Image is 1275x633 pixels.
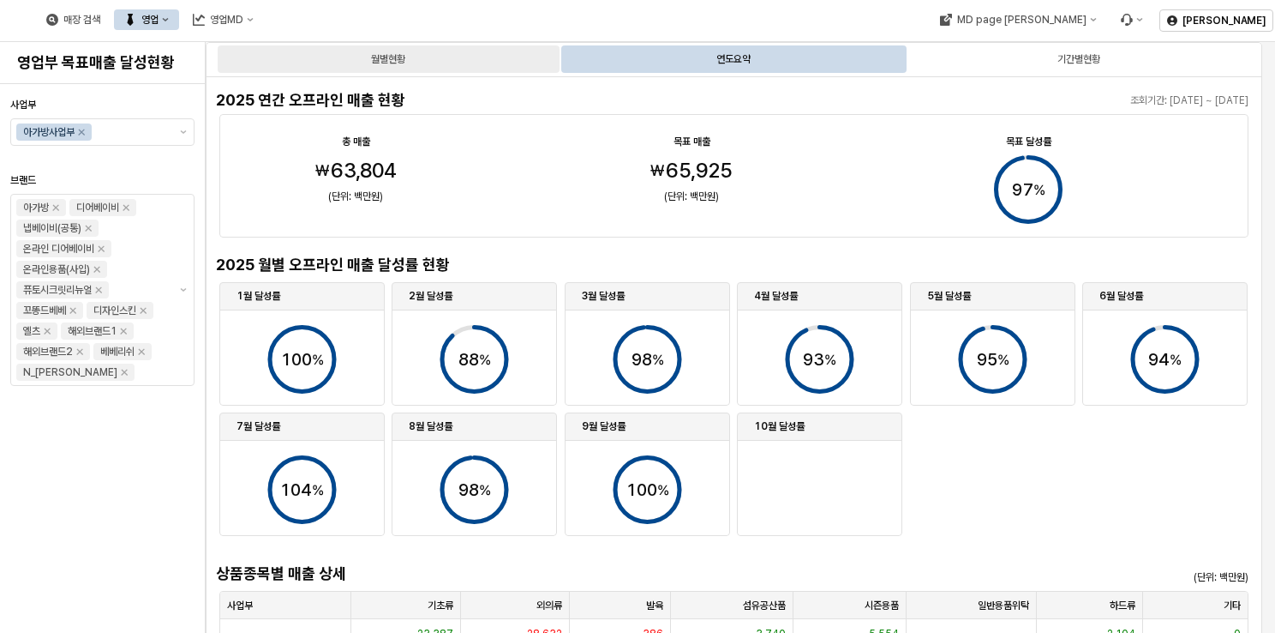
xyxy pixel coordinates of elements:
text: 98 [458,479,491,500]
strong: 목표 매출 [673,136,710,148]
div: 해외브랜드2 [23,343,73,360]
text: 94 [1148,349,1182,370]
div: Progress circle [925,325,1060,394]
div: N_[PERSON_NAME] [23,364,117,381]
div: 해외브랜드1 [68,323,117,340]
span: ₩63,804 [315,160,397,181]
strong: 목표 달성률 [1006,136,1051,148]
tspan: % [312,352,324,368]
text: 93 [803,349,836,370]
text: 95 [976,349,1009,370]
strong: 1월 달성률 [236,290,280,302]
div: Remove 아가방 [52,204,59,211]
button: 제안 사항 표시 [173,195,194,385]
div: 베베리쉬 [100,343,135,360]
span: 사업부 [227,599,253,612]
tspan: % [312,482,324,498]
span: ₩ [315,163,329,178]
div: Remove 냅베이비(공통) [85,225,92,232]
div: Progress circle [580,455,715,524]
div: 엘츠 [23,323,40,340]
span: ₩ [650,163,664,178]
strong: 8월 달성률 [409,420,452,432]
strong: 7월 달성률 [236,420,280,432]
div: Remove N_이야이야오 [121,369,128,376]
text: 98 [631,349,663,370]
div: 꼬똥드베베 [23,302,66,319]
div: 영업 [141,14,159,26]
p: (단위: 백만원) [317,189,394,204]
div: MD page 이동 [929,9,1106,30]
button: 영업 [114,9,179,30]
div: Remove 해외브랜드2 [76,348,83,355]
strong: 3월 달성률 [582,290,625,302]
p: (단위: 백만원) [653,189,730,204]
div: 기간별현황 [908,45,1250,73]
span: 기타 [1224,599,1241,612]
div: Remove 퓨토시크릿리뉴얼 [95,286,102,293]
div: Remove 베베리쉬 [138,348,145,355]
span: 804 [360,158,397,183]
text: 100 [281,349,324,370]
div: Menu item 6 [1110,9,1152,30]
div: 디어베이비 [76,199,119,216]
div: 아가방사업부 [23,124,75,141]
strong: 9월 달성률 [582,420,626,432]
span: , [356,158,360,183]
div: 냅베이비(공통) [23,220,81,237]
text: 88 [458,349,491,370]
div: Remove 디어베이비 [123,204,129,211]
span: 일반용품위탁 [978,599,1029,612]
span: 하드류 [1110,599,1135,612]
div: 온라인 디어베이비 [23,240,94,257]
strong: 6월 달성률 [1099,290,1143,302]
span: 외의류 [536,599,562,612]
h4: 2025 연간 오프라인 매출 현황 [216,92,475,109]
text: 104 [280,479,324,500]
div: Progress circle [407,455,542,524]
tspan: % [1170,352,1182,368]
div: Remove 해외브랜드1 [120,328,127,335]
div: Progress circle [407,325,542,394]
div: Remove 엘츠 [44,328,51,335]
span: 사업부 [10,99,36,111]
button: 매장 검색 [36,9,111,30]
div: Remove 꼬똥드베베 [69,307,76,314]
p: (단위: 백만원) [1169,570,1248,585]
div: 연도요약 [716,49,751,69]
div: Remove 온라인용품(사입) [93,266,100,273]
tspan: % [1033,182,1045,198]
tspan: % [479,352,491,368]
tspan: % [479,482,491,498]
span: 기초류 [428,599,453,612]
div: 아가방 [23,199,49,216]
span: 브랜드 [10,174,36,186]
span: 시즌용품 [865,599,899,612]
strong: 2월 달성률 [409,290,452,302]
div: Progress circle [235,325,369,394]
h4: 영업부 목표매출 달성현황 [17,54,188,71]
span: 발육 [646,599,663,612]
div: Progress circle [1098,325,1232,394]
span: , [691,158,696,183]
text: 97 [1012,179,1045,200]
strong: 총 매출 [342,136,370,148]
button: 제안 사항 표시 [173,119,194,145]
div: 온라인용품(사입) [23,261,90,278]
div: Remove 온라인 디어베이비 [98,245,105,252]
div: 월별현황 [218,45,560,73]
strong: 10월 달성률 [754,420,805,432]
span: 섬유공산품 [743,599,786,612]
div: Progress circle [904,155,1152,224]
p: [PERSON_NAME] [1182,14,1266,27]
div: Remove 아가방사업부 [78,129,85,136]
tspan: % [997,352,1009,368]
div: Remove 디자인스킨 [140,307,147,314]
div: Progress circle [235,455,369,524]
strong: 4월 달성률 [754,290,798,302]
span: ₩65,925 [650,160,733,181]
div: Progress circle [580,325,715,394]
div: 영업MD [210,14,243,26]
